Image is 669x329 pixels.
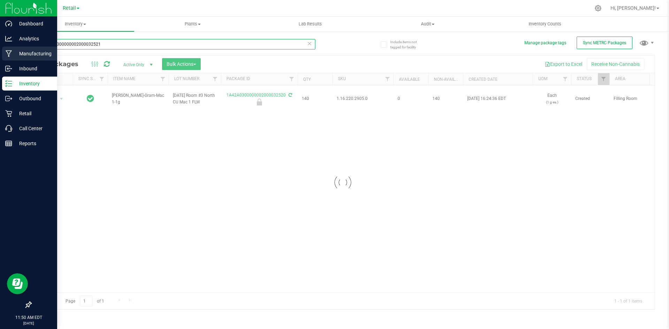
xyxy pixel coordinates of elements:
inline-svg: Manufacturing [5,50,12,57]
span: Lab Results [289,21,331,27]
inline-svg: Dashboard [5,20,12,27]
div: Manage settings [594,5,602,11]
iframe: Resource center [7,273,28,294]
span: Clear [307,39,312,48]
p: Reports [12,139,54,148]
a: Audit [369,17,486,31]
span: Inventory Counts [519,21,571,27]
span: Include items not tagged for facility [390,39,425,50]
p: Dashboard [12,19,54,28]
button: Sync METRC Packages [577,37,632,49]
span: Retail [63,5,76,11]
inline-svg: Call Center [5,125,12,132]
button: Manage package tags [524,40,566,46]
a: Lab Results [252,17,369,31]
p: Analytics [12,34,54,43]
p: Inbound [12,64,54,73]
p: Call Center [12,124,54,133]
inline-svg: Inventory [5,80,12,87]
inline-svg: Reports [5,140,12,147]
p: Manufacturing [12,49,54,58]
span: Plants [134,21,251,27]
input: Search Package ID, Item Name, SKU, Lot or Part Number... [31,39,315,49]
p: Outbound [12,94,54,103]
inline-svg: Outbound [5,95,12,102]
a: Plants [134,17,252,31]
span: Audit [369,21,486,27]
a: Inventory Counts [486,17,604,31]
span: Hi, [PERSON_NAME]! [610,5,656,11]
span: Inventory [17,21,134,27]
inline-svg: Retail [5,110,12,117]
inline-svg: Analytics [5,35,12,42]
p: [DATE] [3,321,54,326]
p: Retail [12,109,54,118]
p: Inventory [12,79,54,88]
inline-svg: Inbound [5,65,12,72]
a: Inventory [17,17,134,31]
p: 11:50 AM EDT [3,314,54,321]
span: Sync METRC Packages [583,40,626,45]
